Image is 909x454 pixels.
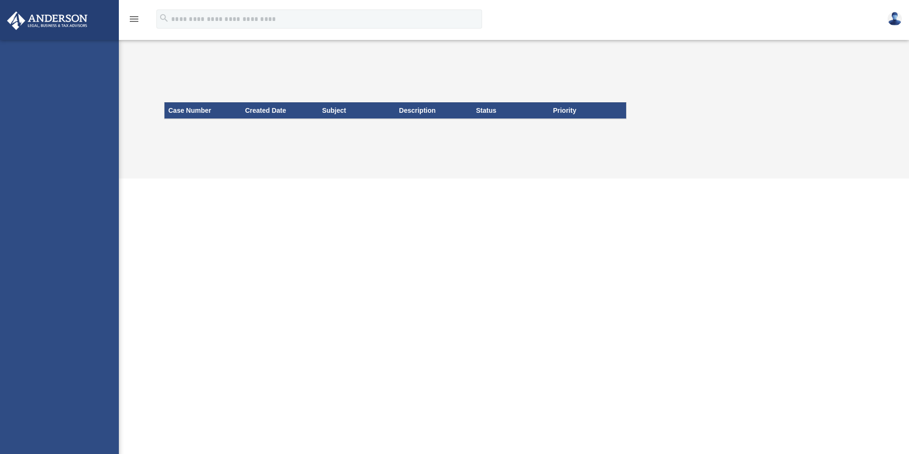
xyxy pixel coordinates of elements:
[395,102,472,118] th: Description
[241,102,318,118] th: Created Date
[472,102,549,118] th: Status
[549,102,626,118] th: Priority
[318,102,395,118] th: Subject
[164,102,242,118] th: Case Number
[128,17,140,25] a: menu
[128,13,140,25] i: menu
[888,12,902,26] img: User Pic
[4,11,90,30] img: Anderson Advisors Platinum Portal
[159,13,169,23] i: search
